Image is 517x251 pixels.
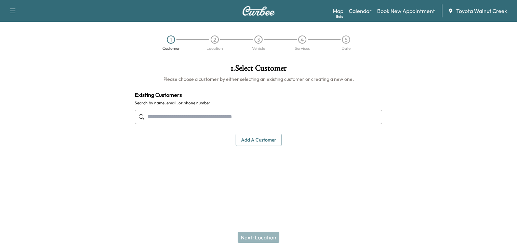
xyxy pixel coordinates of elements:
[135,64,382,76] h1: 1 . Select Customer
[211,35,219,44] div: 2
[162,46,180,50] div: Customer
[336,14,343,19] div: Beta
[377,7,435,15] a: Book New Appointment
[342,35,350,44] div: 5
[167,35,175,44] div: 1
[333,7,343,15] a: MapBeta
[295,46,310,50] div: Services
[242,6,275,16] img: Curbee Logo
[456,7,507,15] span: Toyota Walnut Creek
[342,46,350,50] div: Date
[254,35,263,44] div: 3
[207,46,223,50] div: Location
[349,7,372,15] a: Calendar
[298,35,306,44] div: 4
[236,134,282,146] button: Add a customer
[135,76,382,83] h6: Please choose a customer by either selecting an existing customer or creating a new one.
[135,91,382,99] h4: Existing Customers
[135,100,382,106] label: Search by name, email, or phone number
[252,46,265,50] div: Vehicle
